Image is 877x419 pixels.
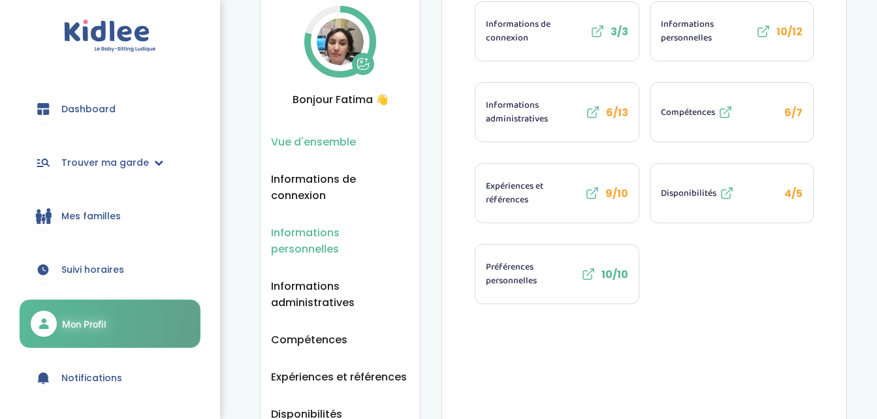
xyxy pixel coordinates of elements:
[271,332,347,348] button: Compétences
[475,164,638,223] button: Expériences et références 9/10
[475,82,639,142] li: 6/13
[475,2,638,61] button: Informations de connexion 3/3
[475,1,639,61] li: 3/3
[62,317,106,331] span: Mon Profil
[61,102,116,116] span: Dashboard
[650,1,814,61] li: 10/12
[606,105,628,120] span: 6/13
[271,225,409,257] button: Informations personnelles
[271,134,356,150] button: Vue d'ensemble
[61,209,121,223] span: Mes familles
[486,179,581,207] span: Expériences et références
[475,245,638,303] button: Préférences personnelles 10/10
[20,354,200,401] a: Notifications
[661,187,716,200] span: Disponibilités
[486,99,582,126] span: Informations administratives
[601,267,628,282] span: 10/10
[650,83,813,142] button: Compétences 6/7
[661,106,715,119] span: Compétences
[475,83,638,142] button: Informations administratives 6/13
[271,91,409,108] span: Bonjour Fatima 👋
[20,139,200,186] a: Trouver ma garde
[776,24,803,39] span: 10/12
[61,371,122,385] span: Notifications
[271,278,409,311] button: Informations administratives
[64,20,156,53] img: logo.svg
[486,18,586,45] span: Informations de connexion
[20,85,200,132] a: Dashboard
[611,24,628,39] span: 3/3
[784,105,803,120] span: 6/7
[20,246,200,293] a: Suivi horaires
[20,193,200,240] a: Mes familles
[475,244,639,304] li: 10/10
[20,300,200,348] a: Mon Profil
[605,186,628,201] span: 9/10
[661,18,753,45] span: Informations personnelles
[650,163,814,223] li: 4/5
[271,369,407,385] button: Expériences et références
[61,263,124,277] span: Suivi horaires
[271,171,409,204] button: Informations de connexion
[650,82,814,142] li: 6/7
[61,156,149,170] span: Trouver ma garde
[317,18,364,65] img: Avatar
[486,260,577,288] span: Préférences personnelles
[650,164,813,223] button: Disponibilités 4/5
[650,2,813,61] button: Informations personnelles 10/12
[475,163,639,223] li: 9/10
[784,186,803,201] span: 4/5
